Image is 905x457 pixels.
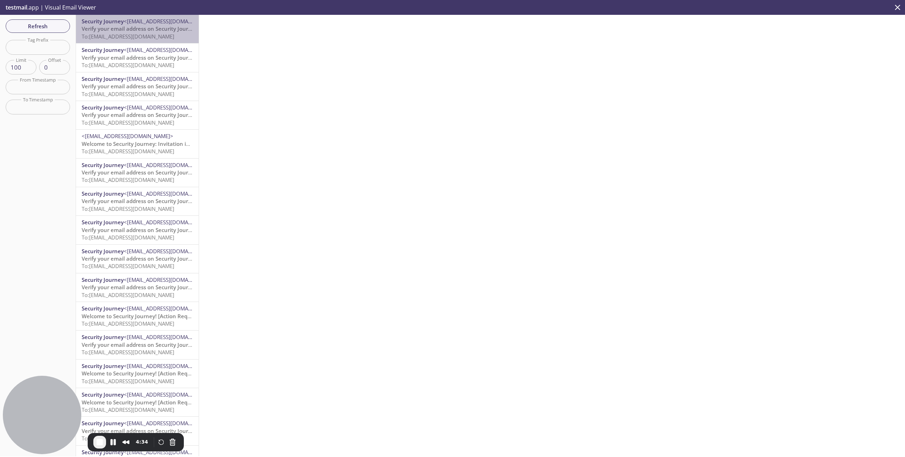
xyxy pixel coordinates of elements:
span: To: [EMAIL_ADDRESS][DOMAIN_NAME] [82,90,174,97]
span: To: [EMAIL_ADDRESS][DOMAIN_NAME] [82,349,174,356]
span: Welcome to Security Journey! [Action Required] [82,370,203,377]
span: Security Journey [82,248,124,255]
span: Welcome to Security Journey! [Action Required] [82,313,203,320]
span: <[EMAIL_ADDRESS][DOMAIN_NAME]> [124,18,215,25]
div: Security Journey<[EMAIL_ADDRESS][DOMAIN_NAME]>Verify your email address on Security JourneyTo:[EM... [76,72,199,101]
div: Security Journey<[EMAIL_ADDRESS][DOMAIN_NAME]>Welcome to Security Journey! [Action Required]To:[E... [76,360,199,388]
span: To: [EMAIL_ADDRESS][DOMAIN_NAME] [82,262,174,269]
span: Verify your email address on Security Journey [82,197,198,204]
span: Verify your email address on Security Journey [82,341,198,348]
span: Verify your email address on Security Journey [82,111,198,118]
span: <[EMAIL_ADDRESS][DOMAIN_NAME]> [124,190,215,197]
span: Security Journey [82,75,124,82]
span: Verify your email address on Security Journey [82,54,198,61]
span: Security Journey [82,161,124,168]
span: Refresh [11,22,64,31]
span: To: [EMAIL_ADDRESS][DOMAIN_NAME] [82,435,174,442]
span: <[EMAIL_ADDRESS][DOMAIN_NAME]> [124,75,215,82]
span: To: [EMAIL_ADDRESS][DOMAIN_NAME] [82,176,174,183]
span: <[EMAIL_ADDRESS][DOMAIN_NAME]> [124,333,215,340]
span: <[EMAIL_ADDRESS][DOMAIN_NAME]> [124,391,215,398]
span: testmail [6,4,27,11]
span: Verify your email address on Security Journey [82,226,198,233]
span: <[EMAIL_ADDRESS][DOMAIN_NAME]> [124,219,215,226]
span: Security Journey [82,305,124,312]
div: Security Journey<[EMAIL_ADDRESS][DOMAIN_NAME]>Verify your email address on Security JourneyTo:[EM... [76,273,199,302]
div: Security Journey<[EMAIL_ADDRESS][DOMAIN_NAME]>Verify your email address on Security JourneyTo:[EM... [76,216,199,244]
span: To: [EMAIL_ADDRESS][DOMAIN_NAME] [82,406,174,413]
span: <[EMAIL_ADDRESS][DOMAIN_NAME]> [124,248,215,255]
button: Refresh [6,19,70,33]
span: Security Journey [82,420,124,427]
span: Verify your email address on Security Journey [82,83,198,90]
span: Verify your email address on Security Journey [82,427,198,434]
span: To: [EMAIL_ADDRESS][DOMAIN_NAME] [82,119,174,126]
span: To: [EMAIL_ADDRESS][DOMAIN_NAME] [82,61,174,69]
span: <[EMAIL_ADDRESS][DOMAIN_NAME]> [124,46,215,53]
span: To: [EMAIL_ADDRESS][DOMAIN_NAME] [82,33,174,40]
span: Security Journey [82,46,124,53]
div: Security Journey<[EMAIL_ADDRESS][DOMAIN_NAME]>Verify your email address on Security JourneyTo:[EM... [76,245,199,273]
div: Security Journey<[EMAIL_ADDRESS][DOMAIN_NAME]>Welcome to Security Journey! [Action Required]To:[E... [76,388,199,416]
span: Security Journey [82,18,124,25]
span: Verify your email address on Security Journey [82,255,198,262]
span: Verify your email address on Security Journey [82,284,198,291]
span: <[EMAIL_ADDRESS][DOMAIN_NAME]> [124,276,215,283]
span: Security Journey [82,333,124,340]
span: Security Journey [82,104,124,111]
span: To: [EMAIL_ADDRESS][DOMAIN_NAME] [82,320,174,327]
span: Security Journey [82,391,124,398]
span: To: [EMAIL_ADDRESS][DOMAIN_NAME] [82,205,174,212]
span: Security Journey [82,190,124,197]
span: To: [EMAIL_ADDRESS][DOMAIN_NAME] [82,148,174,155]
div: Security Journey<[EMAIL_ADDRESS][DOMAIN_NAME]>Verify your email address on Security JourneyTo:[EM... [76,417,199,445]
span: Welcome to Security Journey! [Action Required] [82,399,203,406]
span: <[EMAIL_ADDRESS][DOMAIN_NAME]> [124,449,215,456]
span: Verify your email address on Security Journey [82,25,198,32]
span: To: [EMAIL_ADDRESS][DOMAIN_NAME] [82,234,174,241]
span: To: [EMAIL_ADDRESS][DOMAIN_NAME] [82,291,174,298]
span: Security Journey [82,362,124,369]
div: Security Journey<[EMAIL_ADDRESS][DOMAIN_NAME]>Verify your email address on Security JourneyTo:[EM... [76,331,199,359]
span: To: [EMAIL_ADDRESS][DOMAIN_NAME] [82,378,174,385]
div: Security Journey<[EMAIL_ADDRESS][DOMAIN_NAME]>Verify your email address on Security JourneyTo:[EM... [76,159,199,187]
span: <[EMAIL_ADDRESS][DOMAIN_NAME]> [124,420,215,427]
div: Security Journey<[EMAIL_ADDRESS][DOMAIN_NAME]>Welcome to Security Journey! [Action Required]To:[E... [76,302,199,330]
span: <[EMAIL_ADDRESS][DOMAIN_NAME]> [124,362,215,369]
span: Security Journey [82,449,124,456]
span: <[EMAIL_ADDRESS][DOMAIN_NAME]> [82,132,173,140]
span: Security Journey [82,219,124,226]
span: <[EMAIL_ADDRESS][DOMAIN_NAME]> [124,305,215,312]
div: Security Journey<[EMAIL_ADDRESS][DOMAIN_NAME]>Verify your email address on Security JourneyTo:[EM... [76,187,199,215]
span: <[EMAIL_ADDRESS][DOMAIN_NAME]> [124,104,215,111]
div: <[EMAIL_ADDRESS][DOMAIN_NAME]>Welcome to Security Journey: Invitation instructionsTo:[EMAIL_ADDRE... [76,130,199,158]
div: Security Journey<[EMAIL_ADDRESS][DOMAIN_NAME]>Verify your email address on Security JourneyTo:[EM... [76,15,199,43]
span: Security Journey [82,276,124,283]
span: Welcome to Security Journey: Invitation instructions [82,140,215,147]
div: Security Journey<[EMAIL_ADDRESS][DOMAIN_NAME]>Verify your email address on Security JourneyTo:[EM... [76,43,199,72]
span: Verify your email address on Security Journey [82,169,198,176]
span: <[EMAIL_ADDRESS][DOMAIN_NAME]> [124,161,215,168]
div: Security Journey<[EMAIL_ADDRESS][DOMAIN_NAME]>Verify your email address on Security JourneyTo:[EM... [76,101,199,129]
